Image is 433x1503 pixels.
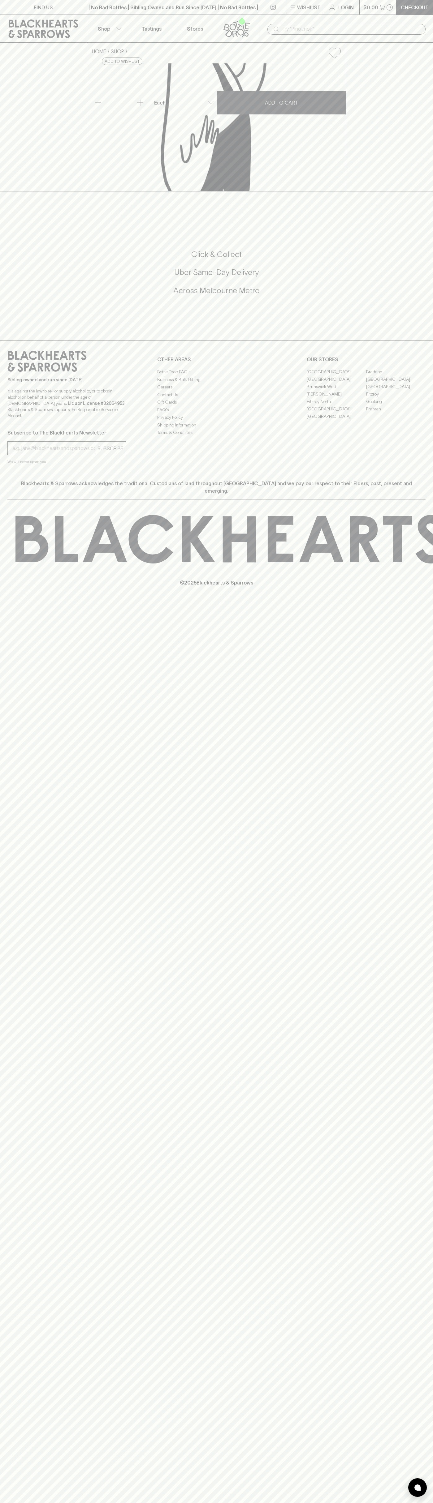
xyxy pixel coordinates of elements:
p: OTHER AREAS [157,356,276,363]
p: FIND US [34,4,53,11]
a: Careers [157,383,276,391]
a: [GEOGRAPHIC_DATA] [307,405,366,413]
a: SHOP [111,49,124,54]
p: We will never spam you [7,459,126,465]
img: Indigo Mandarin Bergamot & Lemon Myrtle Soda 330ml [87,63,346,191]
a: Terms & Conditions [157,429,276,436]
a: Contact Us [157,391,276,398]
div: Each [152,96,216,109]
button: Add to wishlist [102,58,142,65]
a: Geelong [366,398,426,405]
h5: Across Melbourne Metro [7,285,426,296]
p: Shop [98,25,110,32]
a: Shipping Information [157,421,276,429]
h5: Uber Same-Day Delivery [7,267,426,277]
p: Tastings [142,25,162,32]
a: HOME [92,49,106,54]
p: Checkout [401,4,429,11]
p: Wishlist [297,4,321,11]
p: 0 [388,6,391,9]
a: Brunswick West [307,383,366,390]
p: Blackhearts & Sparrows acknowledges the traditional Custodians of land throughout [GEOGRAPHIC_DAT... [12,480,421,495]
p: OUR STORES [307,356,426,363]
p: Subscribe to The Blackhearts Newsletter [7,429,126,436]
p: Stores [187,25,203,32]
a: Fitzroy North [307,398,366,405]
button: SUBSCRIBE [95,442,126,455]
p: Login [338,4,354,11]
a: Privacy Policy [157,414,276,421]
strong: Liquor License #32064953 [68,401,125,406]
input: Try "Pinot noir" [282,24,421,34]
p: It is against the law to sell or supply alcohol to, or to obtain alcohol on behalf of a person un... [7,388,126,419]
p: ADD TO CART [265,99,298,106]
button: ADD TO CART [217,91,346,114]
p: Sibling owned and run since [DATE] [7,377,126,383]
p: $0.00 [363,4,378,11]
img: bubble-icon [414,1484,421,1491]
a: Fitzroy [366,390,426,398]
a: [PERSON_NAME] [307,390,366,398]
a: Bottle Drop FAQ's [157,368,276,376]
button: Add to wishlist [326,45,343,61]
a: Business & Bulk Gifting [157,376,276,383]
button: Shop [87,15,130,42]
a: [GEOGRAPHIC_DATA] [366,375,426,383]
input: e.g. jane@blackheartsandsparrows.com.au [12,443,95,453]
a: [GEOGRAPHIC_DATA] [307,413,366,420]
p: Each [154,99,166,106]
div: Call to action block [7,225,426,328]
a: [GEOGRAPHIC_DATA] [307,368,366,375]
p: SUBSCRIBE [97,445,123,452]
a: [GEOGRAPHIC_DATA] [307,375,366,383]
a: Prahran [366,405,426,413]
a: Gift Cards [157,399,276,406]
a: Stores [173,15,217,42]
a: FAQ's [157,406,276,413]
h5: Click & Collect [7,249,426,259]
a: [GEOGRAPHIC_DATA] [366,383,426,390]
a: Braddon [366,368,426,375]
a: Tastings [130,15,173,42]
